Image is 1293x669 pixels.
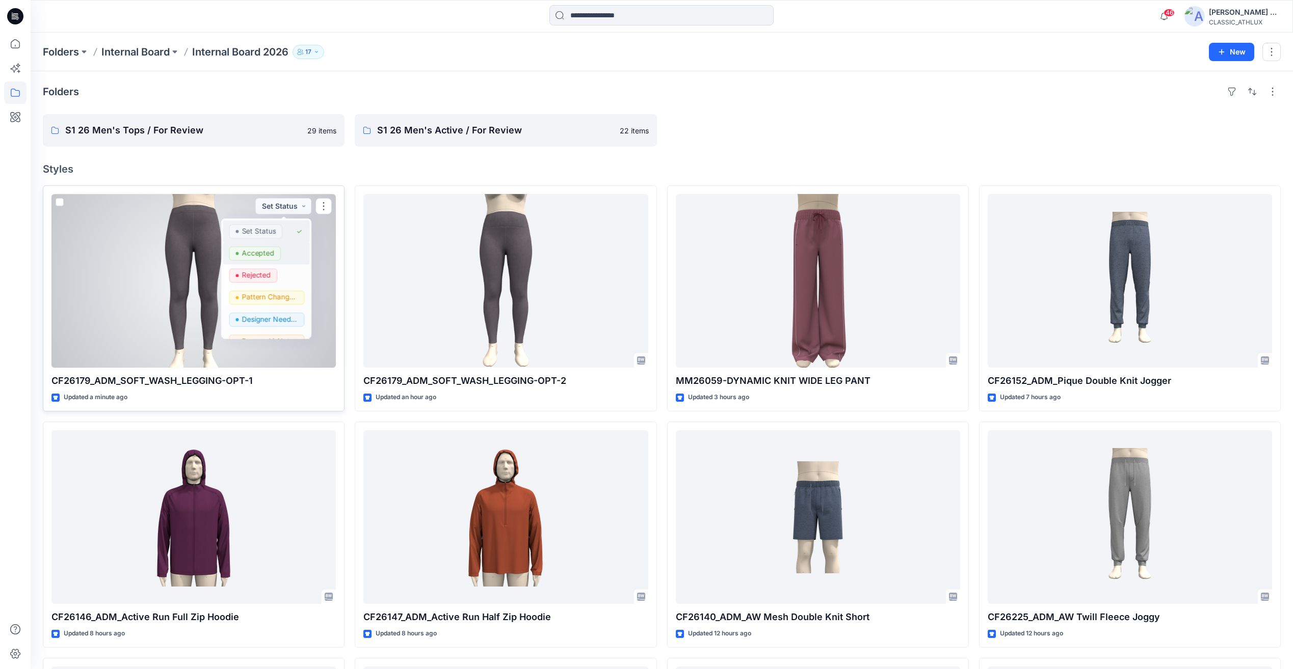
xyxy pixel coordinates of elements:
[988,610,1272,624] p: CF26225_ADM_AW Twill Fleece Joggy
[43,114,345,147] a: S1 26 Men's Tops / For Review29 items
[307,125,336,136] p: 29 items
[676,194,960,368] a: MM26059-DYNAMIC KNIT WIDE LEG PANT
[305,46,311,58] p: 17
[242,334,298,348] p: Dropped \ Not proceeding
[676,430,960,604] a: CF26140_ADM_AW Mesh Double Knit Short
[192,45,288,59] p: Internal Board 2026
[43,163,1281,175] h4: Styles
[51,430,336,604] a: CF26146_ADM_Active Run Full Zip Hoodie
[242,291,298,304] p: Pattern Changes Requested
[676,610,960,624] p: CF26140_ADM_AW Mesh Double Knit Short
[1209,18,1280,26] div: CLASSIC_ATHLUX
[1164,9,1175,17] span: 46
[242,313,298,326] p: Designer Need To Review
[242,246,274,260] p: Accepted
[64,392,127,403] p: Updated a minute ago
[688,392,749,403] p: Updated 3 hours ago
[51,374,336,388] p: CF26179_ADM_SOFT_WASH_LEGGING-OPT-1
[1209,6,1280,18] div: [PERSON_NAME] Cfai
[1000,392,1061,403] p: Updated 7 hours ago
[43,86,79,98] h4: Folders
[65,123,301,137] p: S1 26 Men's Tops / For Review
[988,194,1272,368] a: CF26152_ADM_Pique Double Knit Jogger
[1184,6,1205,26] img: avatar
[64,628,125,639] p: Updated 8 hours ago
[355,114,656,147] a: S1 26 Men's Active / For Review22 items
[377,123,613,137] p: S1 26 Men's Active / For Review
[676,374,960,388] p: MM26059-DYNAMIC KNIT WIDE LEG PANT
[363,430,648,604] a: CF26147_ADM_Active Run Half Zip Hoodie
[51,610,336,624] p: CF26146_ADM_Active Run Full Zip Hoodie
[363,610,648,624] p: CF26147_ADM_Active Run Half Zip Hoodie
[363,194,648,368] a: CF26179_ADM_SOFT_WASH_LEGGING-OPT-2
[43,45,79,59] a: Folders
[988,430,1272,604] a: CF26225_ADM_AW Twill Fleece Joggy
[51,194,336,368] a: CF26179_ADM_SOFT_WASH_LEGGING-OPT-1
[620,125,649,136] p: 22 items
[101,45,170,59] a: Internal Board
[688,628,751,639] p: Updated 12 hours ago
[376,628,437,639] p: Updated 8 hours ago
[988,374,1272,388] p: CF26152_ADM_Pique Double Knit Jogger
[1000,628,1063,639] p: Updated 12 hours ago
[1209,43,1254,61] button: New
[363,374,648,388] p: CF26179_ADM_SOFT_WASH_LEGGING-OPT-2
[293,45,324,59] button: 17
[242,225,276,238] p: Set Status
[376,392,436,403] p: Updated an hour ago
[242,268,271,282] p: Rejected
